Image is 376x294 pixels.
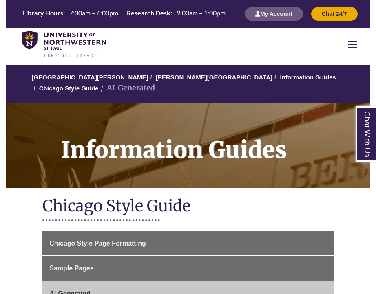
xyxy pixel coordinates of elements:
a: [GEOGRAPHIC_DATA][PERSON_NAME] [31,74,148,81]
a: Sample Pages [42,256,334,281]
a: My Account [245,10,303,17]
table: Hours Today [20,9,229,19]
li: AI-Generated [99,82,155,94]
h1: Chicago Style Guide [42,196,334,217]
a: Chat 24/7 [311,10,358,17]
th: Research Desk: [124,9,173,18]
a: Chicago Style Page Formatting [42,231,334,256]
button: My Account [245,7,303,21]
span: 7:30am – 6:00pm [69,9,118,17]
a: Information Guides [6,103,370,188]
a: Information Guides [280,74,336,81]
span: Sample Pages [49,265,94,272]
button: Chat 24/7 [311,7,358,21]
span: 9:00am – 1:00pm [177,9,226,17]
a: Chicago Style Guide [39,85,99,92]
a: Hours Today [20,9,229,20]
a: [PERSON_NAME][GEOGRAPHIC_DATA] [156,74,272,81]
th: Library Hours: [20,9,66,18]
img: UNWSP Library Logo [22,31,106,58]
span: Chicago Style Page Formatting [49,240,146,247]
h1: Information Guides [52,103,370,177]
